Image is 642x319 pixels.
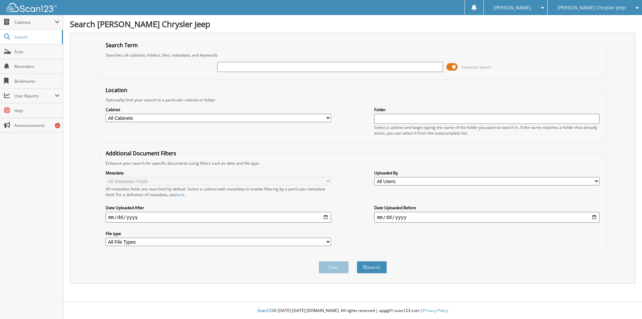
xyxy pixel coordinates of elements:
[557,6,626,10] span: [PERSON_NAME] Chrysler Jeep
[7,3,57,12] img: scan123-logo-white.svg
[106,107,331,112] label: Cabinet
[106,170,331,176] label: Metadata
[102,150,180,157] legend: Additional Document Filters
[14,78,60,84] span: Bookmarks
[102,86,131,94] legend: Location
[374,107,600,112] label: Folder
[102,160,603,166] div: Enhance your search for specific documents using filters such as date and file type.
[102,52,603,58] div: Searches all cabinets, folders, files, metadata, and keywords
[14,123,60,128] span: Announcements
[106,186,331,197] div: All metadata fields are searched by default. Select a cabinet with metadata to enable filtering b...
[374,205,600,211] label: Date Uploaded Before
[357,261,387,273] button: Search
[374,125,600,136] div: Select a cabinet and begin typing the name of the folder you want to search in. If the name match...
[494,6,531,10] span: [PERSON_NAME]
[374,212,600,223] input: end
[106,212,331,223] input: start
[55,123,60,128] div: 6
[257,308,274,313] span: Scan123
[106,205,331,211] label: Date Uploaded After
[319,261,349,273] button: Clear
[374,170,600,176] label: Uploaded By
[14,93,55,99] span: User Reports
[423,308,448,313] a: Privacy Policy
[102,42,141,49] legend: Search Term
[70,18,635,29] h1: Search [PERSON_NAME] Chrysler Jeep
[14,19,55,25] span: Cabinets
[106,231,331,236] label: File type
[176,192,185,197] a: here
[63,303,642,319] div: © [DATE]-[DATE] [DOMAIN_NAME]. All rights reserved | appg01-scan123-com |
[14,64,60,69] span: Reminders
[14,34,59,40] span: Search
[14,49,60,55] span: Scan
[461,65,491,70] span: Advanced Search
[102,97,603,103] div: Optionally limit your search to a particular cabinet or folder
[14,108,60,113] span: Help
